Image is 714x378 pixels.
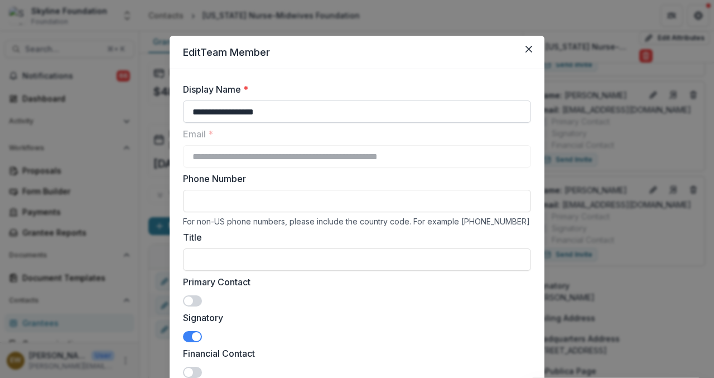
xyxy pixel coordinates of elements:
label: Financial Contact [183,347,524,360]
label: Primary Contact [183,275,524,289]
label: Email [183,127,524,141]
label: Display Name [183,83,524,96]
header: Edit Team Member [170,36,544,69]
label: Phone Number [183,172,524,185]
button: Close [520,40,538,58]
label: Title [183,231,524,244]
div: For non-US phone numbers, please include the country code. For example [PHONE_NUMBER] [183,217,531,226]
label: Signatory [183,311,524,324]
